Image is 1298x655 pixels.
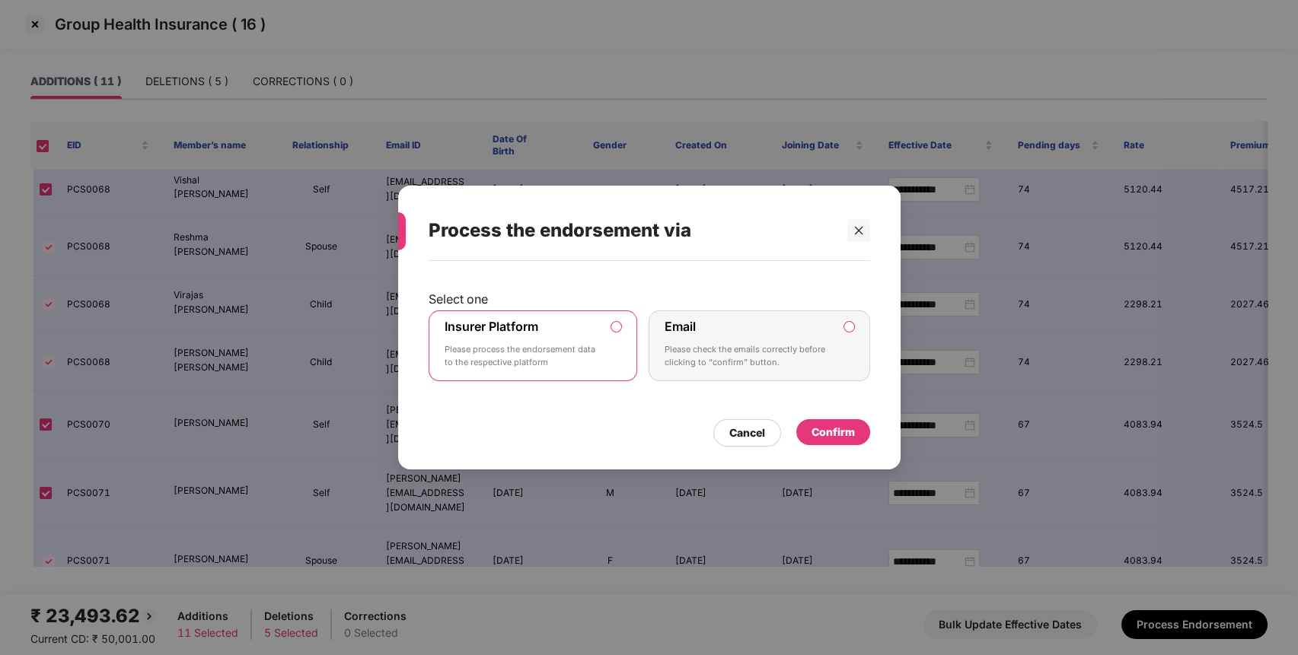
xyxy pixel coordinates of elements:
[844,322,854,332] input: EmailPlease check the emails correctly before clicking to “confirm” button.
[445,343,600,370] p: Please process the endorsement data to the respective platform
[729,424,765,441] div: Cancel
[853,224,863,235] span: close
[812,424,855,440] div: Confirm
[664,319,695,334] label: Email
[429,201,834,260] div: Process the endorsement via
[429,291,870,307] p: Select one
[664,343,832,370] p: Please check the emails correctly before clicking to “confirm” button.
[611,322,620,332] input: Insurer PlatformPlease process the endorsement data to the respective platform
[445,319,538,334] label: Insurer Platform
